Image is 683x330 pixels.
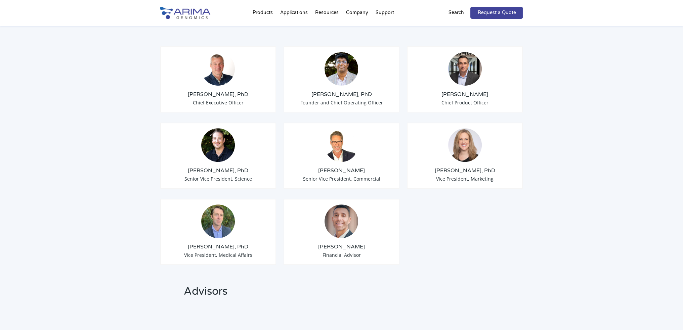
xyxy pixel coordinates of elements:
h3: [PERSON_NAME] [289,167,394,174]
img: Arima-Genomics-logo [160,7,210,19]
span: Senior Vice President, Science [184,176,252,182]
h2: Advisors [184,284,332,304]
span: Financial Advisor [322,252,360,258]
h3: [PERSON_NAME] [413,91,517,98]
h3: [PERSON_NAME], PhD [166,167,271,174]
img: Tom-Willis.jpg [201,52,235,86]
img: Anthony-Schmitt_Arima-Genomics.png [201,128,235,162]
span: Chief Product Officer [441,99,488,106]
img: A.-Seltser-Headshot.jpeg [325,204,358,238]
img: David-Duvall-Headshot.jpg [325,128,358,162]
img: Sid-Selvaraj_Arima-Genomics.png [325,52,358,86]
img: 1632501909860.jpeg [201,204,235,238]
span: Vice President, Marketing [436,176,494,182]
h3: [PERSON_NAME], PhD [289,91,394,98]
h3: [PERSON_NAME] [289,243,394,250]
img: Chris-Roberts.jpg [448,52,482,86]
img: 19364919-cf75-45a2-a608-1b8b29f8b955.jpg [448,128,482,162]
h3: [PERSON_NAME], PhD [166,91,271,98]
span: Vice President, Medical Affairs [184,252,252,258]
p: Search [448,8,464,17]
span: Chief Executive Officer [193,99,244,106]
h3: [PERSON_NAME], PhD [166,243,271,250]
h3: [PERSON_NAME], PhD [413,167,517,174]
span: Founder and Chief Operating Officer [300,99,383,106]
a: Request a Quote [470,7,523,19]
span: Senior Vice President, Commercial [303,176,380,182]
